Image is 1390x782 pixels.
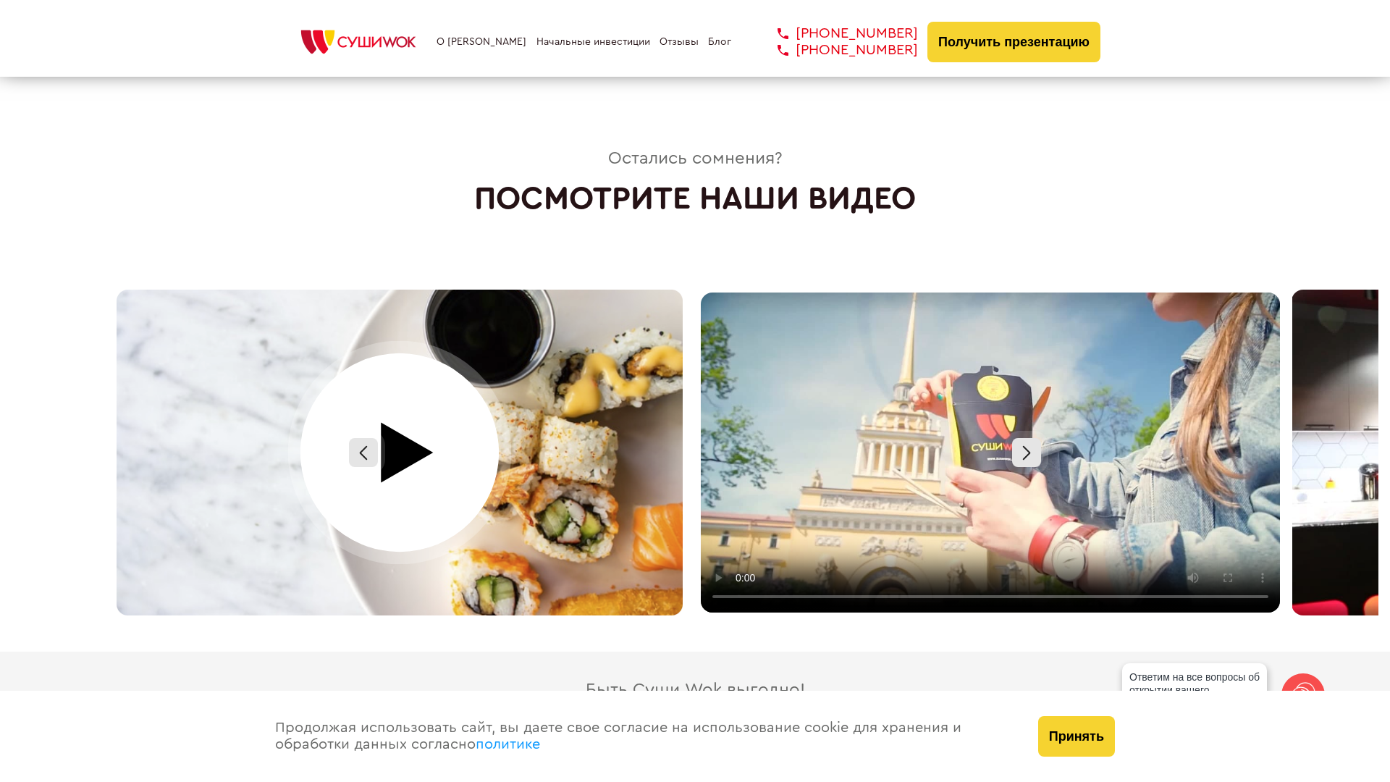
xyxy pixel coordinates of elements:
[12,149,1378,169] span: Остались сомнения?
[1038,716,1115,757] button: Принять
[379,681,1011,719] span: Быть Суши Wok выгодно! У нас есть специальное предложение для владельцев суши-баров и кафе.
[536,36,650,48] a: Начальные инвестиции
[927,22,1100,62] button: Получить презентацию
[261,691,1024,782] div: Продолжая использовать сайт, вы даете свое согласие на использование cookie для хранения и обрабо...
[290,26,427,58] img: СУШИWOK
[1122,663,1267,717] div: Ответим на все вопросы об открытии вашего [PERSON_NAME]!
[756,25,918,42] a: [PHONE_NUMBER]
[708,36,731,48] a: Блог
[476,737,540,752] a: политике
[660,36,699,48] a: Отзывы
[756,42,918,59] a: [PHONE_NUMBER]
[437,36,526,48] a: О [PERSON_NAME]
[12,180,1378,217] h2: Посмотрите наши видео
